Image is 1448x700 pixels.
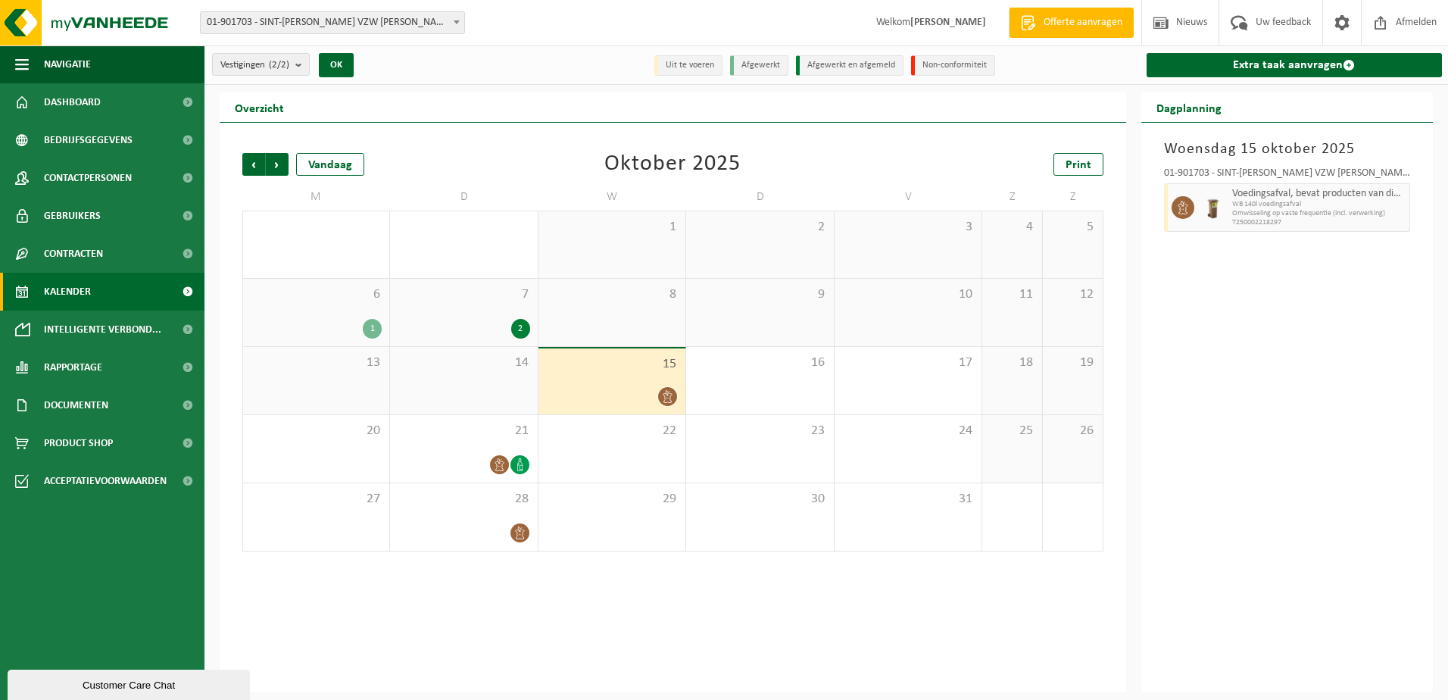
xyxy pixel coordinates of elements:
[266,153,289,176] span: Volgende
[654,55,722,76] li: Uit te voeren
[835,183,982,211] td: V
[910,17,986,28] strong: [PERSON_NAME]
[363,319,382,339] div: 1
[1164,138,1411,161] h3: Woensdag 15 oktober 2025
[546,423,678,439] span: 22
[398,491,529,508] span: 28
[44,83,101,121] span: Dashboard
[694,219,825,236] span: 2
[201,12,464,33] span: 01-901703 - SINT-JOZEF KLINIEK VZW PITTEM - PITTEM
[694,491,825,508] span: 30
[982,183,1043,211] td: Z
[1164,168,1411,183] div: 01-901703 - SINT-[PERSON_NAME] VZW [PERSON_NAME]
[1040,15,1126,30] span: Offerte aanvragen
[1232,200,1406,209] span: WB 140l voedingsafval
[296,153,364,176] div: Vandaag
[1053,153,1103,176] a: Print
[842,286,974,303] span: 10
[538,183,686,211] td: W
[44,311,161,348] span: Intelligente verbond...
[319,53,354,77] button: OK
[398,423,529,439] span: 21
[911,55,995,76] li: Non-conformiteit
[990,286,1035,303] span: 11
[44,235,103,273] span: Contracten
[694,286,825,303] span: 9
[390,183,538,211] td: D
[1202,196,1225,219] img: WB-0140-HPE-BN-01
[44,462,167,500] span: Acceptatievoorwaarden
[842,423,974,439] span: 24
[1043,183,1103,211] td: Z
[842,491,974,508] span: 31
[990,423,1035,439] span: 25
[546,491,678,508] span: 29
[242,183,390,211] td: M
[242,153,265,176] span: Vorige
[604,153,741,176] div: Oktober 2025
[44,273,91,311] span: Kalender
[220,92,299,122] h2: Overzicht
[220,54,289,77] span: Vestigingen
[269,60,289,70] count: (2/2)
[44,159,132,197] span: Contactpersonen
[44,197,101,235] span: Gebruikers
[1009,8,1134,38] a: Offerte aanvragen
[1232,188,1406,200] span: Voedingsafval, bevat producten van dierlijke oorsprong, onverpakt, categorie 3
[44,45,91,83] span: Navigatie
[730,55,788,76] li: Afgewerkt
[1232,218,1406,227] span: T250002218297
[44,424,113,462] span: Product Shop
[398,286,529,303] span: 7
[1141,92,1237,122] h2: Dagplanning
[251,355,382,371] span: 13
[251,286,382,303] span: 6
[546,219,678,236] span: 1
[796,55,903,76] li: Afgewerkt en afgemeld
[251,423,382,439] span: 20
[44,121,133,159] span: Bedrijfsgegevens
[1050,286,1095,303] span: 12
[1050,355,1095,371] span: 19
[212,53,310,76] button: Vestigingen(2/2)
[398,355,529,371] span: 14
[1232,209,1406,218] span: Omwisseling op vaste frequentie (incl. verwerking)
[686,183,834,211] td: D
[990,355,1035,371] span: 18
[1050,423,1095,439] span: 26
[990,219,1035,236] span: 4
[8,667,253,700] iframe: chat widget
[44,348,102,386] span: Rapportage
[44,386,108,424] span: Documenten
[251,491,382,508] span: 27
[694,423,825,439] span: 23
[842,219,974,236] span: 3
[1066,159,1091,171] span: Print
[1147,53,1443,77] a: Extra taak aanvragen
[842,355,974,371] span: 17
[511,319,530,339] div: 2
[200,11,465,34] span: 01-901703 - SINT-JOZEF KLINIEK VZW PITTEM - PITTEM
[694,355,825,371] span: 16
[546,286,678,303] span: 8
[546,356,678,373] span: 15
[1050,219,1095,236] span: 5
